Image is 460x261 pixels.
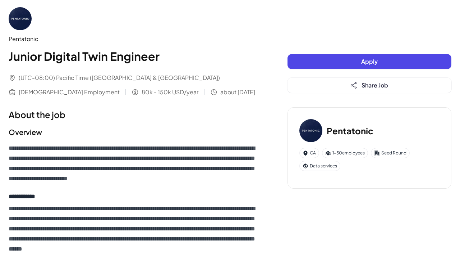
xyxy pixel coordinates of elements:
div: Seed Round [371,148,410,158]
h3: Pentatonic [327,124,373,137]
h1: About the job [9,108,259,121]
span: Apply [361,58,378,65]
span: (UTC-08:00) Pacific Time ([GEOGRAPHIC_DATA] & [GEOGRAPHIC_DATA]) [19,73,220,82]
div: CA [299,148,319,158]
h2: Overview [9,127,259,138]
h1: Junior Digital Twin Engineer [9,48,259,65]
span: about [DATE] [220,88,255,96]
span: 80k - 150k USD/year [142,88,198,96]
button: Apply [287,54,451,69]
span: Share Job [362,81,388,89]
div: 1-50 employees [322,148,368,158]
img: Pe [299,119,322,142]
div: Data services [299,161,340,171]
span: [DEMOGRAPHIC_DATA] Employment [19,88,120,96]
img: Pe [9,7,32,30]
button: Share Job [287,78,451,93]
div: Pentatonic [9,35,259,43]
